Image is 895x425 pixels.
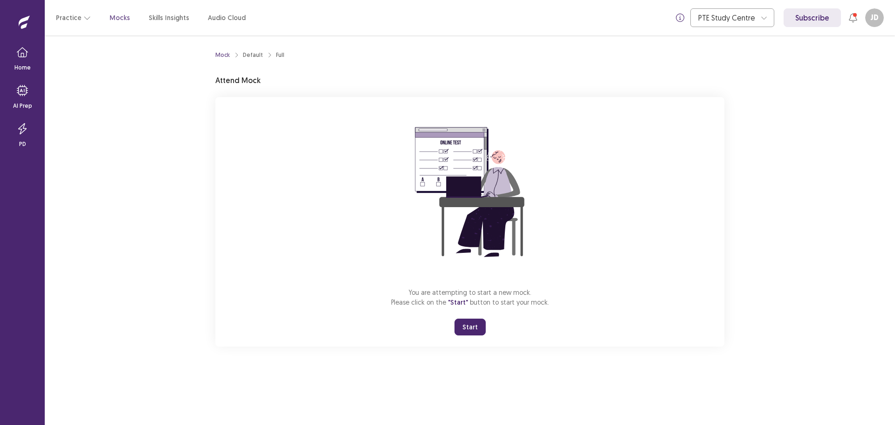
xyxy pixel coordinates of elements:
p: AI Prep [13,102,32,110]
a: Skills Insights [149,13,189,23]
span: "Start" [448,298,468,307]
nav: breadcrumb [215,51,284,59]
p: You are attempting to start a new mock. Please click on the button to start your mock. [391,287,549,307]
p: Home [14,63,31,72]
p: PD [19,140,26,148]
button: JD [865,8,884,27]
div: Full [276,51,284,59]
button: Start [454,319,486,335]
a: Subscribe [784,8,841,27]
p: Attend Mock [215,75,261,86]
a: Mocks [110,13,130,23]
a: Mock [215,51,230,59]
button: Practice [56,9,91,26]
div: Default [243,51,263,59]
a: Audio Cloud [208,13,246,23]
div: PTE Study Centre [698,9,756,27]
img: attend-mock [386,108,554,276]
button: info [672,9,688,26]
